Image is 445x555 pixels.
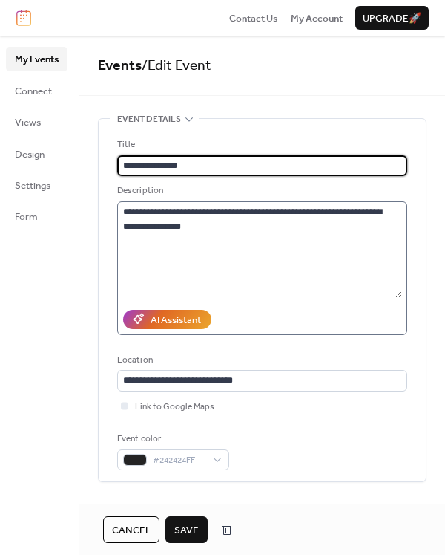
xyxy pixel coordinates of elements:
div: Description [117,184,404,198]
a: Events [98,52,142,79]
div: AI Assistant [151,313,201,328]
a: Connect [6,79,67,103]
a: My Account [291,10,343,25]
span: My Account [291,11,343,26]
a: Design [6,142,67,166]
a: Form [6,204,67,228]
span: Form [15,210,38,224]
span: Link to Google Maps [135,400,214,415]
span: Settings [15,178,50,193]
span: Upgrade 🚀 [363,11,421,26]
span: My Events [15,52,59,67]
span: Contact Us [229,11,278,26]
div: Title [117,137,404,152]
span: #242424FF [153,453,205,468]
div: Location [117,353,404,368]
a: Contact Us [229,10,278,25]
span: Views [15,115,41,130]
span: / Edit Event [142,52,211,79]
a: Views [6,110,67,134]
span: Save [174,523,199,538]
a: Settings [6,173,67,197]
img: logo [16,10,31,26]
a: My Events [6,47,67,71]
button: Save [165,516,208,543]
span: Event details [117,112,181,127]
div: Event color [117,432,226,447]
button: AI Assistant [123,310,211,329]
span: Cancel [112,523,151,538]
span: Connect [15,84,52,99]
button: Upgrade🚀 [355,6,429,30]
span: Date and time [117,500,180,515]
button: Cancel [103,516,159,543]
span: Design [15,147,44,162]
